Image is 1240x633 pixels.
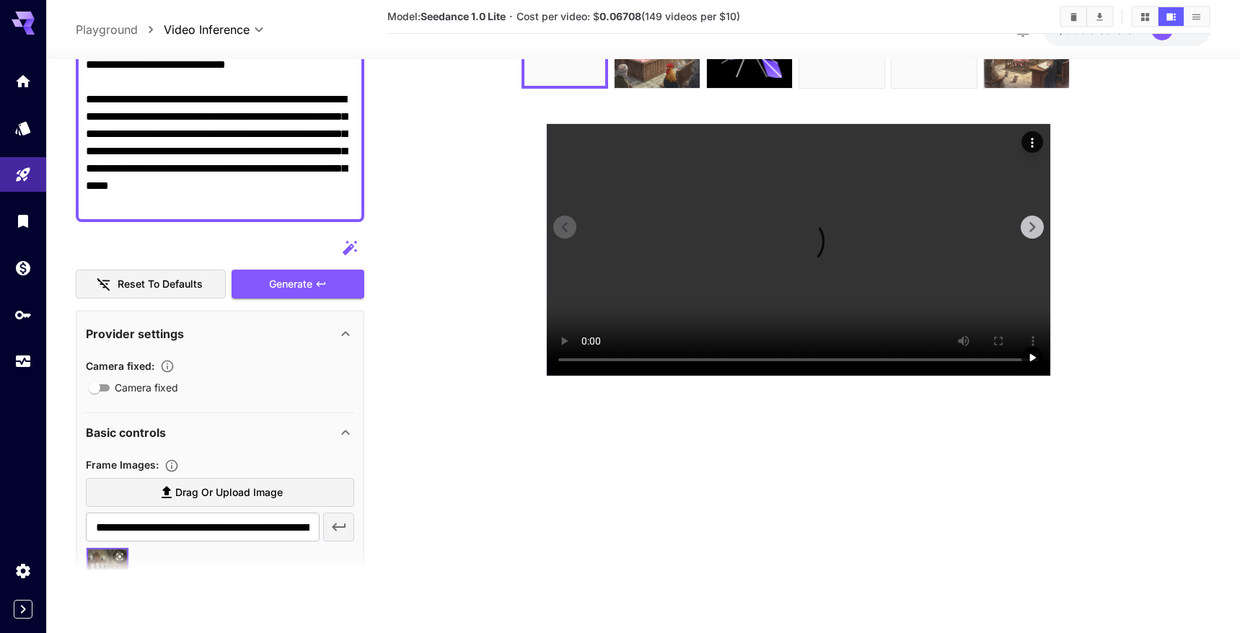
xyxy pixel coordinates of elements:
button: Clear videos [1061,7,1086,26]
span: credits left [1089,24,1140,36]
label: Drag or upload image [86,477,354,507]
button: Show videos in grid view [1133,7,1158,26]
div: Clear videosDownload All [1060,6,1114,27]
div: Models [14,119,32,137]
span: Generate [269,275,312,293]
button: Reset to defaults [76,269,226,298]
div: Library [14,212,32,230]
nav: breadcrumb [76,21,164,38]
span: Camera fixed : [86,359,154,371]
button: Download All [1087,7,1112,26]
div: Actions [1021,131,1043,153]
p: Basic controls [86,424,166,441]
p: · [509,8,513,25]
b: Seedance 1.0 Lite [421,10,506,22]
span: Video Inference [164,21,250,38]
button: Show videos in video view [1158,7,1184,26]
div: API Keys [14,306,32,324]
div: Settings [14,562,32,580]
span: Camera fixed [115,380,178,395]
span: Frame Images : [86,459,159,471]
button: Generate [232,269,364,298]
span: Cost per video: $ (149 videos per $10) [516,10,740,22]
b: 0.06708 [599,10,641,22]
div: Play video [1021,347,1043,368]
span: Drag or upload image [175,483,283,501]
p: Provider settings [86,324,184,342]
div: Playground [14,166,32,184]
span: Model: [387,10,506,22]
div: Home [14,68,32,86]
div: Basic controls [86,415,354,450]
div: Provider settings [86,316,354,350]
span: $9.96 [1057,24,1089,36]
button: Expand sidebar [14,600,32,619]
button: Upload frame images. [159,459,185,473]
button: Show videos in list view [1184,7,1209,26]
div: Wallet [14,259,32,277]
div: Show videos in grid viewShow videos in video viewShow videos in list view [1131,6,1210,27]
a: Playground [76,21,138,38]
div: Usage [14,353,32,371]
